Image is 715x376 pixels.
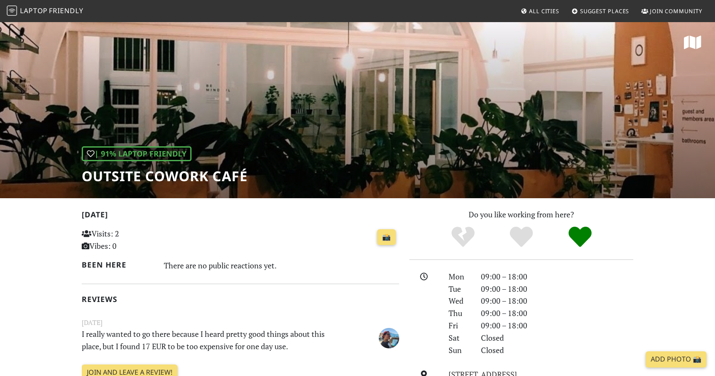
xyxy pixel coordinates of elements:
div: Thu [443,307,476,319]
div: Closed [476,344,638,356]
div: 09:00 – 18:00 [476,319,638,332]
h1: Outsite Cowork Café [82,168,248,184]
div: Mon [443,271,476,283]
p: Visits: 2 Vibes: 0 [82,228,181,252]
a: All Cities [517,3,563,19]
a: 📸 [377,229,396,245]
span: Suggest Places [580,7,629,15]
span: Friendly [49,6,83,15]
small: [DATE] [77,317,404,328]
a: Suggest Places [568,3,633,19]
div: There are no public reactions yet. [164,259,400,272]
a: Add Photo 📸 [646,351,706,367]
div: Definitely! [551,225,609,249]
h2: Been here [82,260,154,269]
img: 3207-lucas.jpg [379,328,399,348]
a: LaptopFriendly LaptopFriendly [7,4,83,19]
p: Do you like working from here? [409,208,633,221]
div: 09:00 – 18:00 [476,295,638,307]
div: No [434,225,492,249]
h2: [DATE] [82,210,399,222]
a: Join Community [638,3,706,19]
div: Closed [476,332,638,344]
span: Join Community [650,7,702,15]
span: All Cities [529,7,559,15]
div: Fri [443,319,476,332]
div: Wed [443,295,476,307]
div: Sat [443,332,476,344]
div: Yes [492,225,551,249]
img: LaptopFriendly [7,6,17,16]
h2: Reviews [82,295,399,304]
div: 09:00 – 18:00 [476,283,638,295]
span: Lucas Picollo [379,332,399,342]
div: Sun [443,344,476,356]
div: 09:00 – 18:00 [476,307,638,319]
div: 09:00 – 18:00 [476,271,638,283]
p: I really wanted to go there because I heard pretty good things about this place, but I found 17 E... [77,328,350,353]
div: | 91% Laptop Friendly [82,146,192,161]
div: Tue [443,283,476,295]
span: Laptop [20,6,48,15]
